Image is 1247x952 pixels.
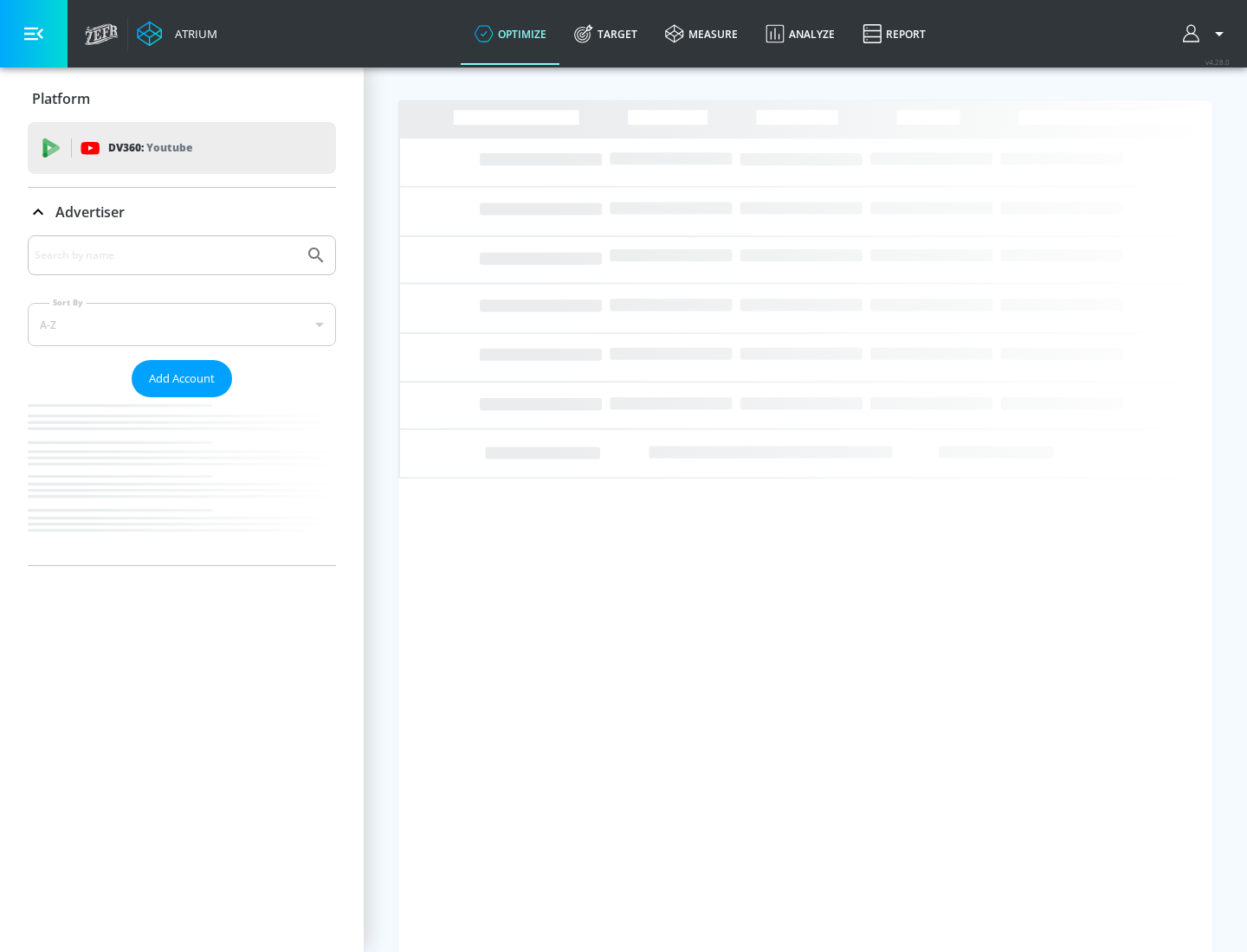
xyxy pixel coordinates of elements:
[28,235,336,565] div: Advertiser
[168,26,217,42] div: Atrium
[28,122,336,174] div: DV360: Youtube
[35,244,297,267] input: Search by name
[32,89,90,108] p: Platform
[55,203,125,222] p: Advertiser
[108,138,192,158] p: DV360:
[461,3,560,65] a: optimize
[149,369,215,389] span: Add Account
[1205,57,1230,67] span: v 4.28.0
[28,397,336,565] nav: list of Advertiser
[49,297,87,308] label: Sort By
[651,3,752,65] a: measure
[28,74,336,123] div: Platform
[132,360,232,397] button: Add Account
[137,21,217,47] a: Atrium
[560,3,651,65] a: Target
[752,3,849,65] a: Analyze
[849,3,940,65] a: Report
[146,138,192,157] p: Youtube
[28,303,336,346] div: A-Z
[28,188,336,236] div: Advertiser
